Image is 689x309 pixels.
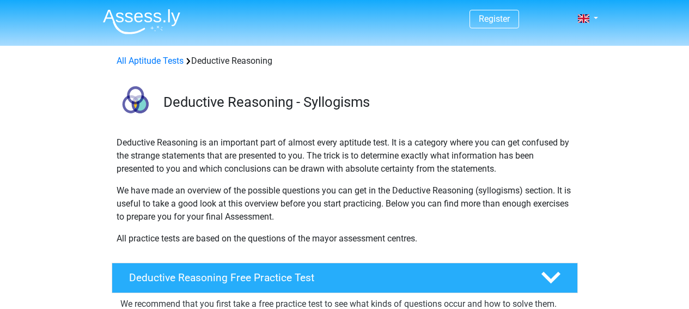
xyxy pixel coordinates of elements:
img: Assessly [103,9,180,34]
p: Deductive Reasoning is an important part of almost every aptitude test. It is a category where yo... [117,136,573,175]
div: Deductive Reasoning [112,54,577,68]
img: deductive reasoning [112,81,158,127]
p: All practice tests are based on the questions of the mayor assessment centres. [117,232,573,245]
a: All Aptitude Tests [117,56,184,66]
h3: Deductive Reasoning - Syllogisms [163,94,569,111]
p: We have made an overview of the possible questions you can get in the Deductive Reasoning (syllog... [117,184,573,223]
a: Register [479,14,510,24]
h4: Deductive Reasoning Free Practice Test [129,271,523,284]
a: Deductive Reasoning Free Practice Test [107,263,582,293]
